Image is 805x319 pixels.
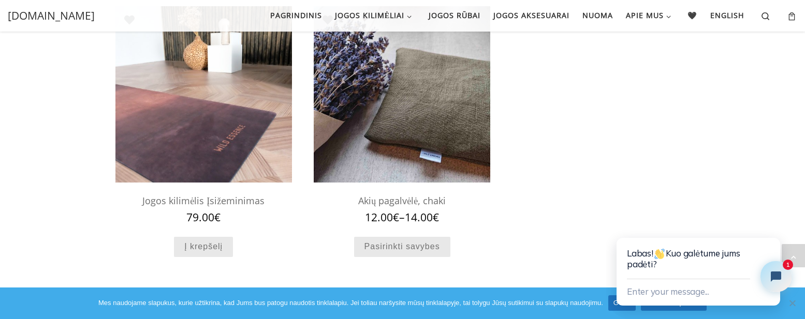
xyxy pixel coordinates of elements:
[405,210,439,224] bdi: 14.00
[314,6,490,223] a: meditacijos pagalveleakiu pagalveleAkių pagalvėlė, chaki 12.00€–14.00€
[331,5,418,26] a: Jogos kilimėliai
[493,5,569,24] span: Jogos aksesuarai
[98,298,603,308] span: Mes naudojame slapukus, kurie užtikrina, kad Jums bus patogu naudotis tinklalapiu. Jei toliau nar...
[214,210,221,224] span: €
[115,6,292,183] img: jogos kilimeliai
[174,237,233,257] a: Add to cart: “Jogos kilimėlis Įsižeminimas”
[606,204,805,319] iframe: Tidio Chat
[425,5,484,26] a: Jogos rūbai
[115,190,292,211] h2: Jogos kilimėlis Įsižeminimas
[707,5,748,26] a: English
[365,210,399,224] bdi: 12.00
[393,210,399,224] span: €
[314,190,490,211] h2: Akių pagalvėlė, chaki
[335,5,405,24] span: Jogos kilimėliai
[684,5,701,26] a: 🖤
[490,5,573,26] a: Jogos aksesuarai
[8,8,95,24] a: [DOMAIN_NAME]
[115,6,292,223] a: jogos kilimeliaijogos kilimeliaiJogos kilimėlis Įsižeminimas 79.00€
[270,5,322,24] span: Pagrindinis
[433,210,439,224] span: €
[626,5,664,24] span: Apie mus
[582,5,613,24] span: Nuoma
[186,210,221,224] bdi: 79.00
[710,5,744,24] span: English
[579,5,616,26] a: Nuoma
[314,211,490,223] span: –
[429,5,480,24] span: Jogos rūbai
[267,5,325,26] a: Pagrindinis
[687,5,697,24] span: 🖤
[354,237,450,257] a: Pasirinkti savybes: “Akių pagalvėlė, chaki”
